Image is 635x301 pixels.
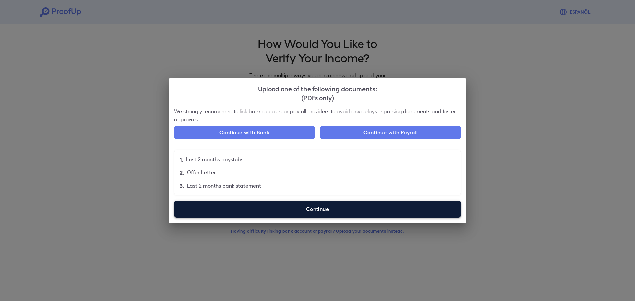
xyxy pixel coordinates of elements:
p: 1. [180,155,183,163]
p: Last 2 months bank statement [187,182,261,190]
label: Continue [174,201,461,218]
p: Last 2 months paystubs [186,155,243,163]
div: (PDFs only) [174,93,461,102]
button: Continue with Payroll [320,126,461,139]
p: We strongly recommend to link bank account or payroll providers to avoid any delays in parsing do... [174,107,461,123]
p: 2. [180,169,184,176]
h2: Upload one of the following documents: [169,78,466,107]
p: 3. [180,182,184,190]
p: Offer Letter [187,169,216,176]
button: Continue with Bank [174,126,315,139]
